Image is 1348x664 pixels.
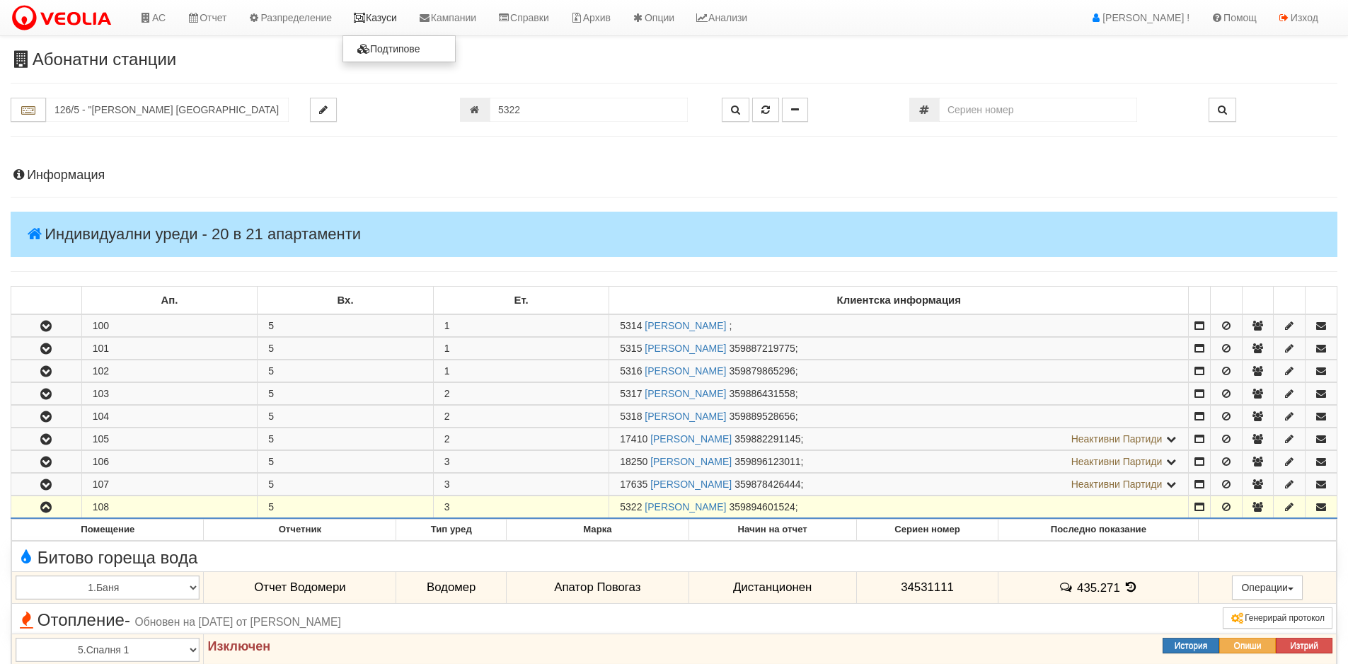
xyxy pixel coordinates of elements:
h3: Абонатни станции [11,50,1337,69]
a: [PERSON_NAME] [645,320,726,331]
th: Сериен номер [856,520,998,541]
td: ; [609,474,1189,496]
span: 2 [444,411,450,422]
span: Обновен на [DATE] от [PERSON_NAME] [135,616,341,628]
span: 1 [444,365,450,377]
input: Партида № [490,98,688,122]
span: Отопление [16,611,341,629]
td: 5 [258,451,434,473]
a: Подтипове [343,40,455,58]
span: Партида № [620,365,642,377]
td: ; [609,360,1189,382]
th: Начин на отчет [689,520,856,541]
td: : No sort applied, sorting is disabled [11,287,82,315]
td: ; [609,338,1189,360]
span: 2 [444,433,450,445]
span: Отчет Водомери [254,580,345,594]
span: 2 [444,388,450,399]
td: 107 [81,474,258,496]
span: 359878426444 [735,479,800,490]
span: 359889528656 [729,411,795,422]
span: Партида № [620,433,647,445]
span: 359896123011 [735,456,800,467]
a: [PERSON_NAME] [650,479,732,490]
td: 5 [258,474,434,496]
span: Партида № [620,388,642,399]
td: 105 [81,428,258,450]
td: 108 [81,496,258,519]
td: : No sort applied, sorting is disabled [1210,287,1242,315]
input: Сериен номер [939,98,1137,122]
span: Партида № [620,456,647,467]
span: - [125,610,130,629]
span: 34531111 [901,580,954,594]
th: Отчетник [204,520,396,541]
span: Партида № [620,343,642,354]
input: Абонатна станция [46,98,289,122]
td: 5 [258,406,434,428]
td: 100 [81,314,258,337]
span: 359882291145 [735,433,800,445]
b: Клиентска информация [837,294,961,306]
td: 101 [81,338,258,360]
th: Последно показание [998,520,1199,541]
span: Партида № [620,320,642,331]
td: : No sort applied, sorting is disabled [1306,287,1337,315]
span: Неактивни Партиди [1071,456,1163,467]
td: Вх.: No sort applied, sorting is disabled [258,287,434,315]
b: Ап. [161,294,178,306]
td: 5 [258,314,434,337]
span: 359887219775 [729,343,795,354]
span: Битово гореща вода [16,549,197,567]
span: История на показанията [1123,580,1139,594]
button: История [1163,638,1219,653]
td: Водомер [396,571,507,604]
span: 1 [444,320,450,331]
a: [PERSON_NAME] [645,388,726,399]
td: 5 [258,428,434,450]
span: Неактивни Партиди [1071,433,1163,445]
td: ; [609,496,1189,519]
td: 5 [258,360,434,382]
td: 106 [81,451,258,473]
b: Ет. [514,294,529,306]
td: 102 [81,360,258,382]
td: 5 [258,338,434,360]
button: Операции [1232,576,1303,600]
td: ; [609,406,1189,428]
td: ; [609,451,1189,473]
td: ; [609,428,1189,450]
td: : No sort applied, sorting is disabled [1189,287,1211,315]
span: 359894601524 [729,501,795,513]
b: Вх. [338,294,354,306]
span: Партида № [620,479,647,490]
button: Опиши [1219,638,1276,653]
span: Партида № [620,411,642,422]
a: [PERSON_NAME] [645,411,726,422]
td: ; [609,314,1189,337]
span: 3 [444,501,450,513]
th: Тип уред [396,520,507,541]
span: 3 [444,479,450,490]
td: Клиентска информация: No sort applied, sorting is disabled [609,287,1189,315]
button: Генерирай протокол [1223,607,1332,629]
td: Дистанционен [689,571,856,604]
span: 3 [444,456,450,467]
a: [PERSON_NAME] [650,433,732,445]
img: VeoliaLogo.png [11,4,118,33]
a: [PERSON_NAME] [645,501,726,513]
td: Апатор Повогаз [507,571,689,604]
td: Ет.: No sort applied, sorting is disabled [433,287,609,315]
td: ; [609,383,1189,405]
td: 5 [258,383,434,405]
span: Неактивни Партиди [1071,479,1163,490]
a: [PERSON_NAME] [645,343,726,354]
h4: Индивидуални уреди - 20 в 21 апартаменти [11,212,1337,257]
th: Марка [507,520,689,541]
span: История на забележките [1059,580,1077,594]
span: 435.271 [1077,580,1120,594]
td: : No sort applied, sorting is disabled [1242,287,1274,315]
span: 359879865296 [729,365,795,377]
button: Изтрий [1276,638,1332,653]
span: Партида № [620,501,642,513]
